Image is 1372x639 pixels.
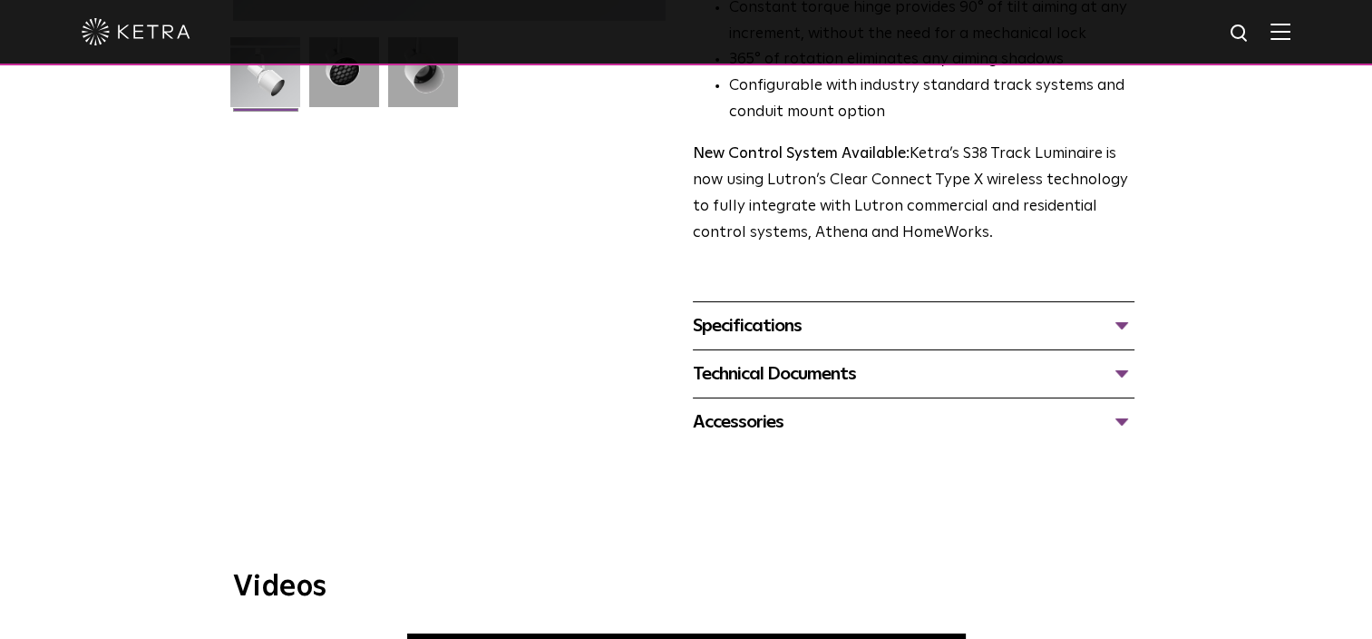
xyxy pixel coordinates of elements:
img: 9e3d97bd0cf938513d6e [388,37,458,121]
img: S38-Track-Luminaire-2021-Web-Square [230,37,300,121]
strong: New Control System Available: [693,146,910,162]
img: ketra-logo-2019-white [82,18,190,45]
p: Ketra’s S38 Track Luminaire is now using Lutron’s Clear Connect Type X wireless technology to ful... [693,142,1134,247]
div: Technical Documents [693,359,1134,388]
img: Hamburger%20Nav.svg [1270,23,1290,40]
li: Configurable with industry standard track systems and conduit mount option [729,74,1134,126]
div: Accessories [693,408,1134,437]
img: 3b1b0dc7630e9da69e6b [309,37,379,121]
img: search icon [1229,23,1251,45]
h3: Videos [233,573,1140,602]
div: Specifications [693,311,1134,340]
